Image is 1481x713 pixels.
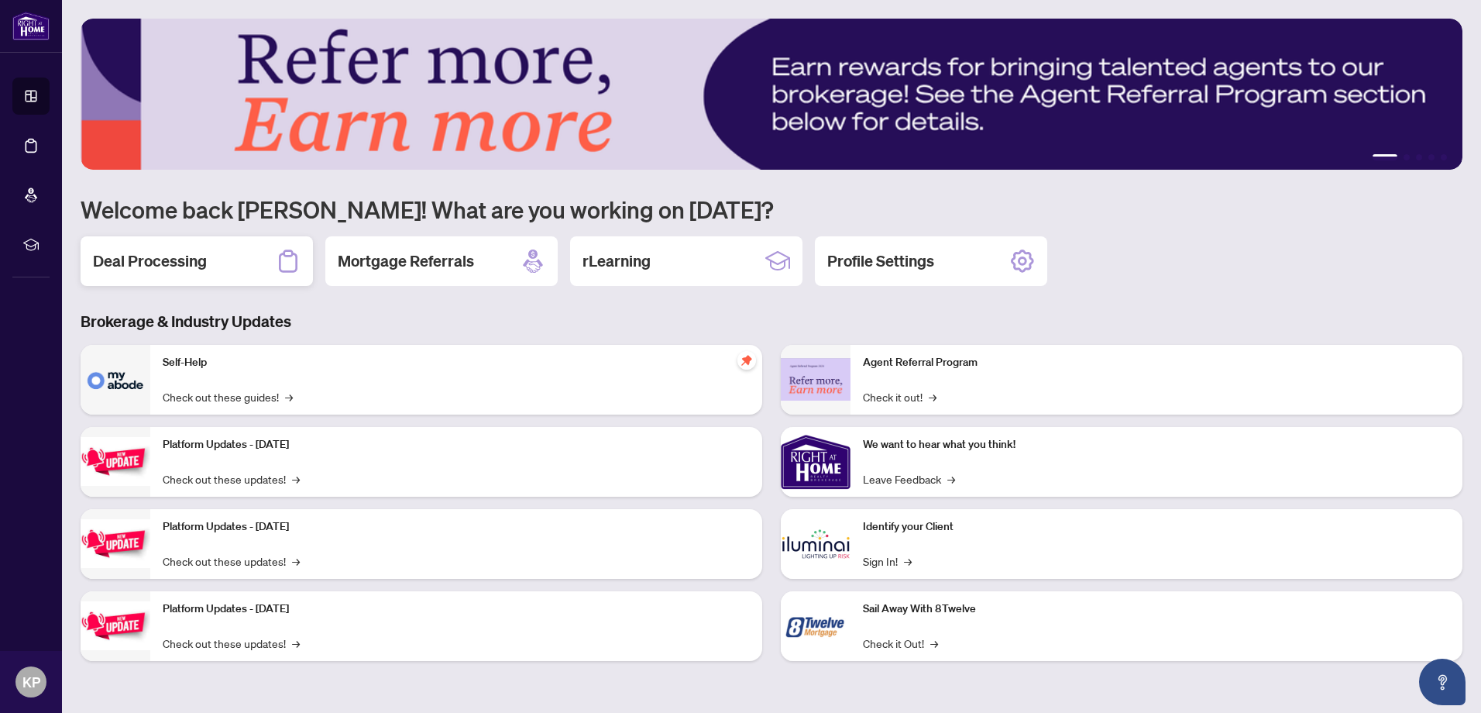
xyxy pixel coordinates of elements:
[863,635,938,652] a: Check it Out!→
[163,470,300,487] a: Check out these updates!→
[292,635,300,652] span: →
[163,601,750,618] p: Platform Updates - [DATE]
[338,250,474,272] h2: Mortgage Referrals
[781,591,850,661] img: Sail Away With 8Twelve
[163,436,750,453] p: Platform Updates - [DATE]
[863,388,936,405] a: Check it out!→
[292,470,300,487] span: →
[81,345,150,415] img: Self-Help
[163,388,293,405] a: Check out these guides!→
[22,671,40,693] span: KP
[163,553,300,570] a: Check out these updates!→
[93,250,207,272] h2: Deal Processing
[1373,154,1397,160] button: 1
[737,351,756,370] span: pushpin
[827,250,934,272] h2: Profile Settings
[582,250,651,272] h2: rLearning
[904,553,912,570] span: →
[292,553,300,570] span: →
[163,518,750,536] p: Platform Updates - [DATE]
[863,553,912,570] a: Sign In!→
[1419,659,1466,705] button: Open asap
[285,388,293,405] span: →
[1428,154,1435,160] button: 4
[1441,154,1447,160] button: 5
[1416,154,1422,160] button: 3
[863,601,1450,618] p: Sail Away With 8Twelve
[81,19,1462,170] img: Slide 0
[863,470,955,487] a: Leave Feedback→
[863,354,1450,371] p: Agent Referral Program
[81,311,1462,332] h3: Brokerage & Industry Updates
[1404,154,1410,160] button: 2
[863,436,1450,453] p: We want to hear what you think!
[863,518,1450,536] p: Identify your Client
[929,388,936,405] span: →
[163,354,750,371] p: Self-Help
[81,519,150,568] img: Platform Updates - July 8, 2025
[781,427,850,497] img: We want to hear what you think!
[930,635,938,652] span: →
[781,509,850,579] img: Identify your Client
[81,601,150,650] img: Platform Updates - June 23, 2025
[81,437,150,486] img: Platform Updates - July 21, 2025
[163,635,300,652] a: Check out these updates!→
[81,195,1462,224] h1: Welcome back [PERSON_NAME]! What are you working on [DATE]?
[781,358,850,401] img: Agent Referral Program
[947,470,955,487] span: →
[12,12,50,40] img: logo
